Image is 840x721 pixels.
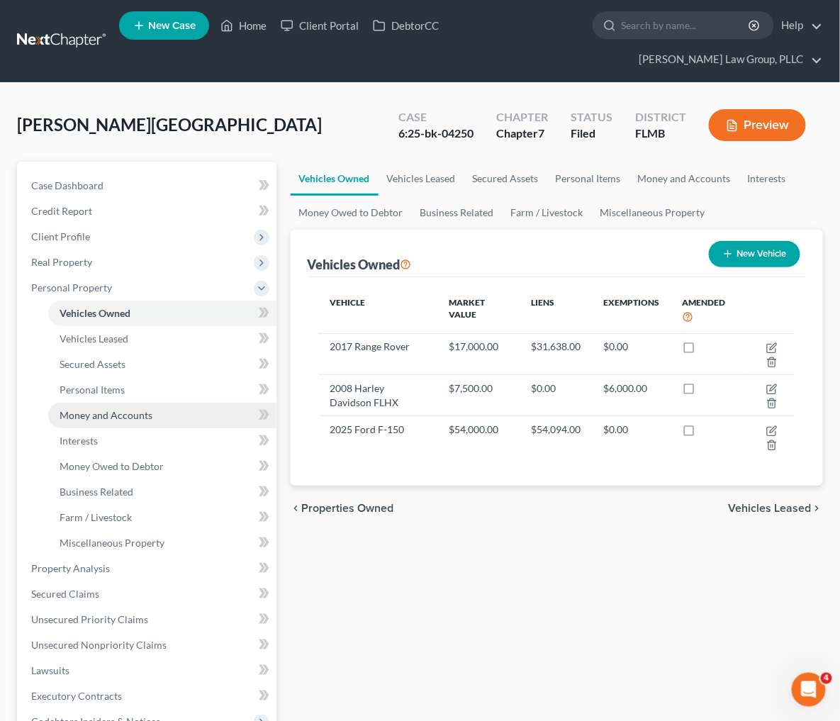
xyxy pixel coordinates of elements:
a: DebtorCC [366,13,446,38]
span: New Case [148,21,196,31]
th: Vehicle [319,289,437,333]
button: Preview [709,109,806,141]
a: Vehicles Leased [379,162,464,196]
a: Executory Contracts [20,683,276,709]
input: Search by name... [621,12,751,38]
a: Business Related [412,196,503,230]
span: Case Dashboard [31,179,103,191]
span: Lawsuits [31,664,69,676]
td: $6,000.00 [592,375,671,416]
span: Vehicles Leased [60,332,128,345]
a: [PERSON_NAME] Law Group, PLLC [632,47,822,72]
span: Property Analysis [31,562,110,574]
a: Secured Assets [48,352,276,377]
a: Personal Items [48,377,276,403]
div: Chapter [496,109,548,125]
a: Farm / Livestock [503,196,592,230]
button: New Vehicle [709,241,800,267]
a: Personal Items [547,162,629,196]
span: 4 [821,673,832,684]
div: Filed [571,125,612,142]
a: Interests [739,162,795,196]
th: Exemptions [592,289,671,333]
a: Money and Accounts [48,403,276,428]
a: Lawsuits [20,658,276,683]
a: Secured Assets [464,162,547,196]
span: Vehicles Owned [60,307,130,319]
div: FLMB [635,125,686,142]
a: Business Related [48,479,276,505]
span: Properties Owned [302,503,394,514]
a: Money Owed to Debtor [48,454,276,479]
div: 6:25-bk-04250 [398,125,474,142]
td: $0.00 [520,375,592,416]
span: 7 [538,126,544,140]
a: Money Owed to Debtor [291,196,412,230]
div: District [635,109,686,125]
span: Credit Report [31,205,92,217]
button: chevron_left Properties Owned [291,503,394,514]
a: Credit Report [20,199,276,224]
a: Vehicles Leased [48,326,276,352]
th: Amended [671,289,744,333]
a: Vehicles Owned [291,162,379,196]
span: Business Related [60,486,133,498]
span: Money and Accounts [60,409,152,421]
a: Home [213,13,274,38]
div: Chapter [496,125,548,142]
a: Farm / Livestock [48,505,276,530]
div: Vehicles Owned [308,256,412,273]
i: chevron_right [812,503,823,514]
span: Executory Contracts [31,690,122,702]
span: Vehicles Leased [729,503,812,514]
span: Money Owed to Debtor [60,460,164,472]
span: Interests [60,435,98,447]
i: chevron_left [291,503,302,514]
span: Unsecured Nonpriority Claims [31,639,167,651]
iframe: Intercom live chat [792,673,826,707]
th: Market Value [437,289,520,333]
a: Unsecured Nonpriority Claims [20,632,276,658]
span: Secured Claims [31,588,99,600]
span: Farm / Livestock [60,511,132,523]
td: $0.00 [592,416,671,457]
td: $54,000.00 [437,416,520,457]
span: Miscellaneous Property [60,537,164,549]
div: Status [571,109,612,125]
td: $7,500.00 [437,375,520,416]
a: Miscellaneous Property [592,196,714,230]
a: Case Dashboard [20,173,276,199]
span: Personal Items [60,384,125,396]
span: [PERSON_NAME][GEOGRAPHIC_DATA] [17,114,322,135]
a: Client Portal [274,13,366,38]
th: Liens [520,289,592,333]
a: Miscellaneous Property [48,530,276,556]
span: Secured Assets [60,358,125,370]
td: $0.00 [592,333,671,374]
td: 2017 Range Rover [319,333,437,374]
span: Client Profile [31,230,90,242]
span: Unsecured Priority Claims [31,613,148,625]
a: Money and Accounts [629,162,739,196]
td: $54,094.00 [520,416,592,457]
td: $17,000.00 [437,333,520,374]
div: Case [398,109,474,125]
a: Interests [48,428,276,454]
span: Real Property [31,256,92,268]
button: Vehicles Leased chevron_right [729,503,823,514]
a: Unsecured Priority Claims [20,607,276,632]
a: Vehicles Owned [48,301,276,326]
a: Help [775,13,822,38]
td: $31,638.00 [520,333,592,374]
a: Secured Claims [20,581,276,607]
td: 2025 Ford F-150 [319,416,437,457]
span: Personal Property [31,281,112,294]
a: Property Analysis [20,556,276,581]
td: 2008 Harley Davidson FLHX [319,375,437,416]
